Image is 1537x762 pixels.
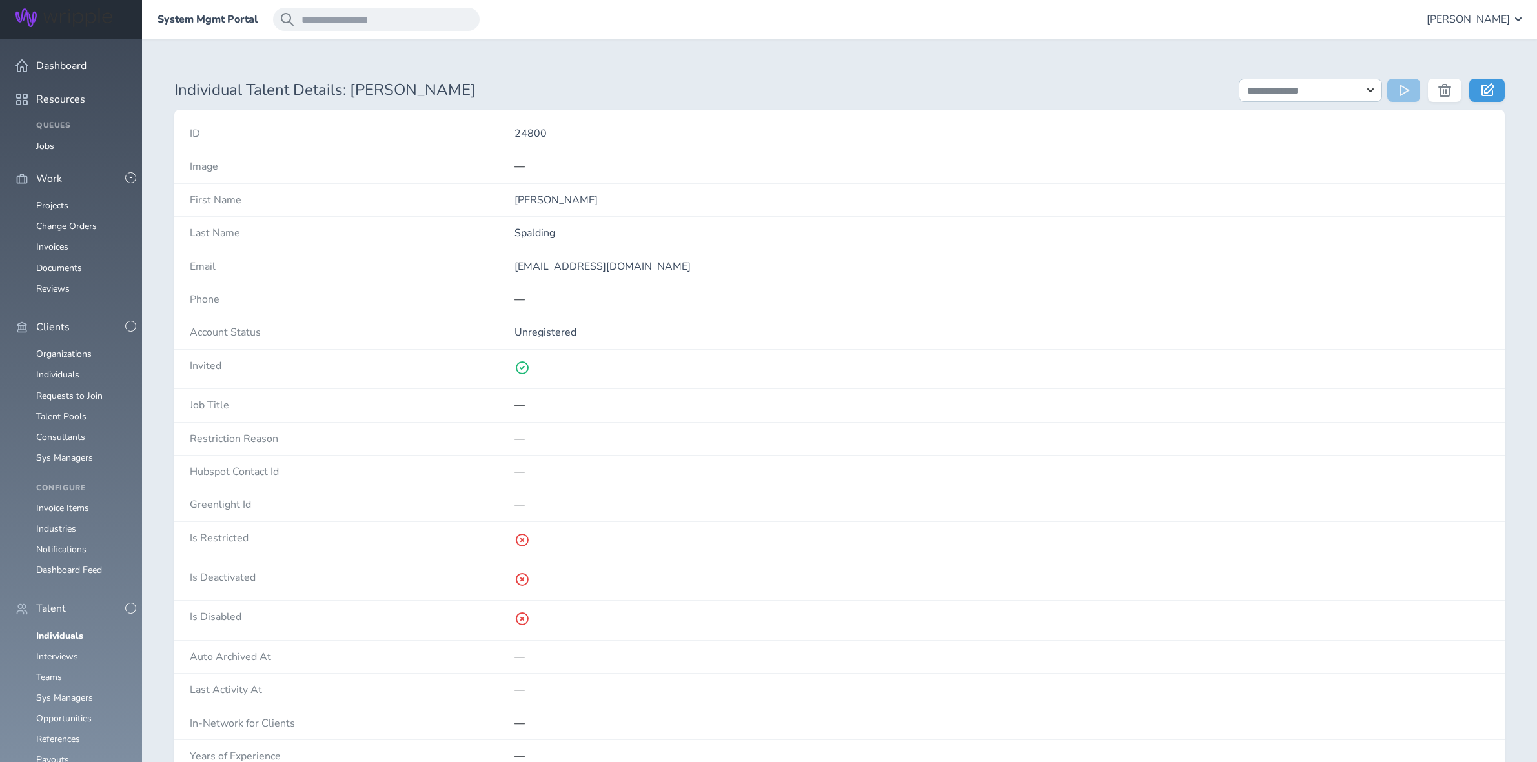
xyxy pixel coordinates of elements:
[190,651,514,663] h4: Auto Archived At
[36,321,70,333] span: Clients
[190,572,514,583] h4: Is Deactivated
[514,466,1489,477] p: —
[36,121,127,130] h4: Queues
[190,227,514,239] h4: Last Name
[36,543,87,556] a: Notifications
[1469,79,1505,102] a: Edit
[36,452,93,464] a: Sys Managers
[125,172,136,183] button: -
[36,390,103,402] a: Requests to Join
[190,750,514,762] h4: Years of Experience
[190,499,514,510] h4: Greenlight Id
[36,431,85,443] a: Consultants
[36,140,54,152] a: Jobs
[125,603,136,614] button: -
[36,671,62,683] a: Teams
[190,717,514,729] h4: In-Network for Clients
[514,261,1489,272] p: [EMAIL_ADDRESS][DOMAIN_NAME]
[514,326,1489,338] p: Unregistered
[36,502,89,514] a: Invoice Items
[514,159,525,174] span: —
[36,564,102,576] a: Dashboard Feed
[36,368,79,381] a: Individuals
[514,750,1489,762] p: —
[514,684,1489,696] p: —
[1427,8,1522,31] button: [PERSON_NAME]
[514,227,1489,239] p: Spalding
[190,611,514,623] h4: Is Disabled
[514,717,1489,729] div: —
[190,532,514,544] h4: Is Restricted
[36,410,87,423] a: Talent Pools
[36,283,70,295] a: Reviews
[36,733,80,745] a: References
[36,712,92,725] a: Opportunities
[190,161,514,172] h4: Image
[36,348,92,360] a: Organizations
[1427,14,1510,25] span: [PERSON_NAME]
[36,630,83,642] a: Individuals
[190,261,514,272] h4: Email
[190,294,514,305] h4: Phone
[36,692,93,704] a: Sys Managers
[514,433,1489,445] div: —
[190,433,514,445] h4: Restriction Reason
[158,14,258,25] a: System Mgmt Portal
[190,466,514,477] h4: Hubspot Contact Id
[36,199,68,212] a: Projects
[190,399,514,411] h4: Job Title
[174,81,1223,99] h1: Individual Talent Details: [PERSON_NAME]
[125,321,136,332] button: -
[514,128,1489,139] p: 24800
[1428,79,1461,102] button: Delete
[36,262,82,274] a: Documents
[514,294,1489,305] p: —
[36,94,85,105] span: Resources
[36,220,97,232] a: Change Orders
[36,484,127,493] h4: Configure
[190,326,514,338] h4: Account Status
[36,603,66,614] span: Talent
[514,194,1489,206] p: [PERSON_NAME]
[190,194,514,206] h4: First Name
[36,523,76,535] a: Industries
[190,684,514,696] h4: Last Activity At
[36,650,78,663] a: Interviews
[514,399,1489,411] p: —
[1387,79,1420,102] button: Run Action
[190,128,514,139] h4: ID
[514,499,1489,510] p: —
[36,60,87,72] span: Dashboard
[36,241,68,253] a: Invoices
[36,173,62,185] span: Work
[514,651,1489,663] p: —
[190,360,514,372] h4: Invited
[15,8,112,27] img: Wripple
